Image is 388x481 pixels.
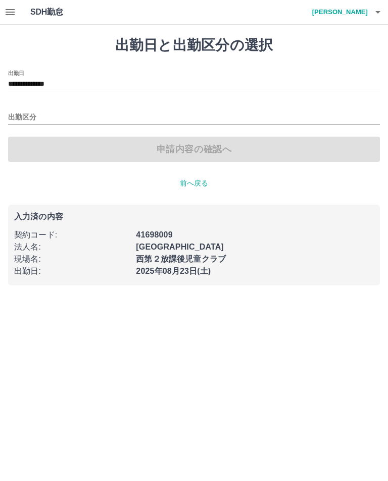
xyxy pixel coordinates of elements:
[14,241,130,253] p: 法人名 :
[136,243,224,251] b: [GEOGRAPHIC_DATA]
[136,267,211,275] b: 2025年08月23日(土)
[14,265,130,277] p: 出勤日 :
[136,230,172,239] b: 41698009
[14,253,130,265] p: 現場名 :
[8,178,380,189] p: 前へ戻る
[8,69,24,77] label: 出勤日
[136,255,226,263] b: 西第２放課後児童クラブ
[14,213,374,221] p: 入力済の内容
[14,229,130,241] p: 契約コード :
[8,37,380,54] h1: 出勤日と出勤区分の選択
